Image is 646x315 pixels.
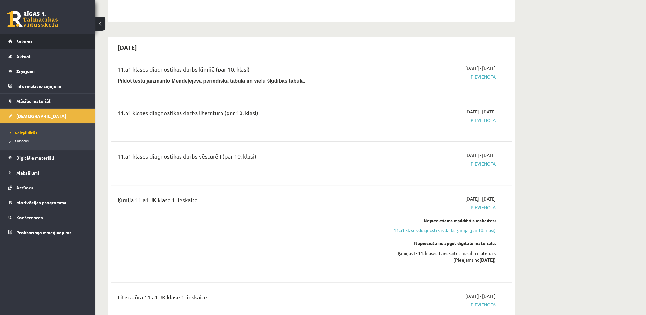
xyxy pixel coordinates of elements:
[118,108,366,120] div: 11.a1 klases diagnostikas darbs literatūrā (par 10. klasi)
[376,250,496,263] div: Ķīmijas I - 11. klases 1. ieskaites mācību materiāls (Pieejams no )
[376,217,496,224] div: Nepieciešams izpildīt šīs ieskaites:
[8,49,87,64] a: Aktuāli
[10,130,37,135] span: Neizpildītās
[16,53,31,59] span: Aktuāli
[8,195,87,210] a: Motivācijas programma
[16,155,54,161] span: Digitālie materiāli
[465,152,496,159] span: [DATE] - [DATE]
[16,200,66,205] span: Motivācijas programma
[465,65,496,72] span: [DATE] - [DATE]
[8,109,87,123] a: [DEMOGRAPHIC_DATA]
[16,38,32,44] span: Sākums
[479,257,494,263] strong: [DATE]
[376,73,496,80] span: Pievienota
[10,138,89,144] a: Izlabotās
[111,40,143,55] h2: [DATE]
[16,165,87,180] legend: Maksājumi
[16,64,87,79] legend: Ziņojumi
[16,215,43,220] span: Konferences
[8,225,87,240] a: Proktoringa izmēģinājums
[16,185,33,190] span: Atzīmes
[376,301,496,308] span: Pievienota
[376,240,496,247] div: Nepieciešams apgūt digitālo materiālu:
[376,227,496,234] a: 11.a1 klases diagnostikas darbs ķīmijā (par 10. klasi)
[8,180,87,195] a: Atzīmes
[8,94,87,108] a: Mācību materiāli
[376,161,496,167] span: Pievienota
[8,150,87,165] a: Digitālie materiāli
[8,79,87,93] a: Informatīvie ziņojumi
[8,210,87,225] a: Konferences
[8,34,87,49] a: Sākums
[118,78,305,84] b: Pildot testu jāizmanto Mendeļejeva periodiskā tabula un vielu šķīdības tabula.
[16,113,66,119] span: [DEMOGRAPHIC_DATA]
[10,138,29,143] span: Izlabotās
[376,117,496,124] span: Pievienota
[118,195,366,207] div: Ķīmija 11.a1 JK klase 1. ieskaite
[16,79,87,93] legend: Informatīvie ziņojumi
[16,229,71,235] span: Proktoringa izmēģinājums
[376,204,496,211] span: Pievienota
[10,130,89,135] a: Neizpildītās
[465,195,496,202] span: [DATE] - [DATE]
[118,65,366,77] div: 11.a1 klases diagnostikas darbs ķīmijā (par 10. klasi)
[465,293,496,299] span: [DATE] - [DATE]
[16,98,51,104] span: Mācību materiāli
[465,108,496,115] span: [DATE] - [DATE]
[7,11,58,27] a: Rīgas 1. Tālmācības vidusskola
[118,152,366,164] div: 11.a1 klases diagnostikas darbs vēsturē I (par 10. klasi)
[8,64,87,79] a: Ziņojumi
[118,293,366,305] div: Literatūra 11.a1 JK klase 1. ieskaite
[8,165,87,180] a: Maksājumi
